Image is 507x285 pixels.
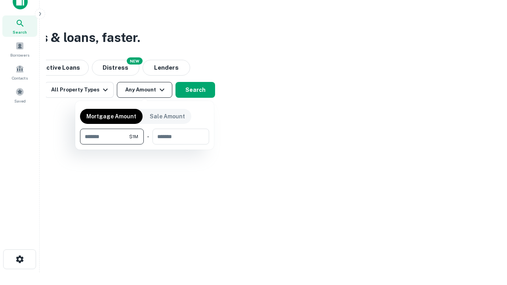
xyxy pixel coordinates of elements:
div: - [147,129,149,144]
iframe: Chat Widget [467,222,507,260]
span: $1M [129,133,138,140]
p: Sale Amount [150,112,185,121]
p: Mortgage Amount [86,112,136,121]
